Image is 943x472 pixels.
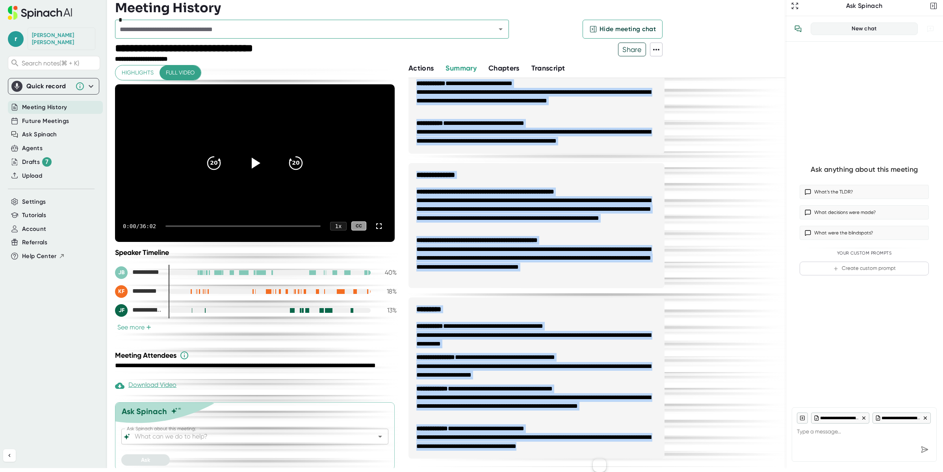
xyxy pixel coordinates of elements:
div: Ask Spinach [122,407,167,416]
button: Collapse sidebar [3,449,16,462]
span: Share [618,43,646,56]
button: Close conversation sidebar [928,0,939,11]
div: 18 % [377,288,397,295]
button: Tutorials [22,211,46,220]
button: Summary [446,63,476,74]
div: Jeff Barker [115,266,162,279]
button: Drafts 7 [22,157,52,167]
div: 40 % [377,269,397,276]
span: Summary [446,64,476,72]
button: Ask [121,454,170,466]
span: + [146,324,151,331]
span: Help Center [22,252,57,261]
button: Chapters [488,63,520,74]
div: Send message [917,442,932,457]
div: Quick record [26,82,71,90]
button: Account [22,225,46,234]
button: Ask Spinach [22,130,57,139]
button: Agents [22,144,43,153]
span: Hide meeting chat [600,24,656,34]
span: r [8,31,24,47]
button: See more+ [115,323,154,331]
button: Open [375,431,386,442]
span: Chapters [488,64,520,72]
span: Transcript [531,64,565,72]
button: Settings [22,197,46,206]
button: Referrals [22,238,47,247]
div: Meeting Attendees [115,351,399,360]
button: Actions [408,63,434,74]
input: What can we do to help? [133,431,363,442]
div: Drafts [22,157,52,167]
div: Rachel Budlong [32,32,91,46]
div: KF [115,285,128,298]
button: Upload [22,171,42,180]
div: 13 % [377,307,397,314]
button: Create custom prompt [800,262,929,275]
div: Ask anything about this meeting [811,165,918,174]
span: Highlights [122,68,154,78]
button: Expand to Ask Spinach page [789,0,800,11]
span: Full video [166,68,195,78]
div: Quick record [11,78,96,94]
div: 7 [42,157,52,167]
div: JF [115,304,128,317]
button: Help Center [22,252,65,261]
button: Full video [160,65,201,80]
div: Download Video [115,381,176,390]
div: Karen Fung [115,285,162,298]
h3: Meeting History [115,0,221,15]
button: Hide meeting chat [583,20,663,39]
div: 0:00 / 36:02 [123,223,156,229]
button: Highlights [115,65,160,80]
div: New chat [816,25,913,32]
span: Ask [141,457,150,463]
button: What’s the TLDR? [800,185,929,199]
div: Speaker Timeline [115,248,397,257]
button: What decisions were made? [800,205,929,219]
button: View conversation history [790,21,806,37]
div: Jake Friedman [115,304,162,317]
button: Transcript [531,63,565,74]
button: Share [618,43,646,56]
div: Your Custom Prompts [800,251,929,256]
span: Actions [408,64,434,72]
div: JB [115,266,128,279]
button: Future Meetings [22,117,69,126]
button: What were the blindspots? [800,226,929,240]
span: Search notes (⌘ + K) [22,59,98,67]
button: Meeting History [22,103,67,112]
div: CC [351,221,366,230]
div: 1 x [330,222,347,230]
button: Open [495,24,506,35]
div: Ask Spinach [800,2,928,10]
